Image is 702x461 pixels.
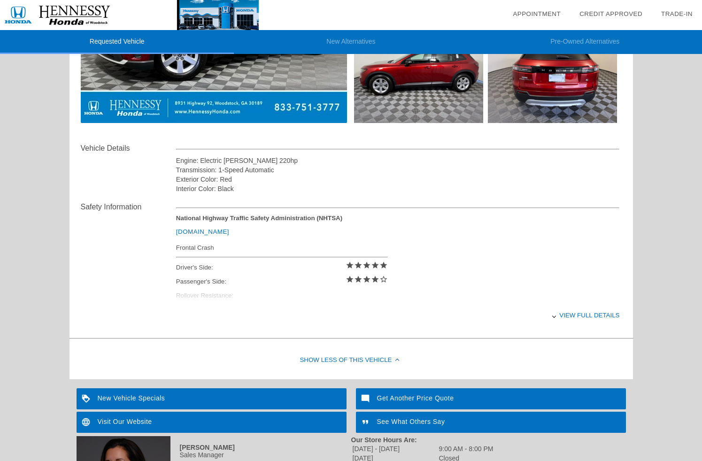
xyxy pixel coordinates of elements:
[77,388,347,409] a: New Vehicle Specials
[661,10,693,17] a: Trade-In
[180,444,235,451] strong: [PERSON_NAME]
[363,275,371,284] i: star
[176,261,388,275] div: Driver's Side:
[354,275,363,284] i: star
[176,215,342,222] strong: National Highway Traffic Safety Administration (NHTSA)
[379,261,388,269] i: star
[468,30,702,54] li: Pre-Owned Alternatives
[352,445,438,453] td: [DATE] - [DATE]
[371,261,379,269] i: star
[77,412,98,433] img: ic_language_white_24dp_2x.png
[351,436,417,444] strong: Our Store Hours Are:
[234,30,468,54] li: New Alternatives
[579,10,642,17] a: Credit Approved
[69,342,633,379] div: Show Less of this Vehicle
[81,201,176,213] div: Safety Information
[356,388,377,409] img: ic_mode_comment_white_24dp_2x.png
[77,451,351,459] div: Sales Manager
[176,175,620,184] div: Exterior Color: Red
[379,275,388,284] i: star_border
[81,143,176,154] div: Vehicle Details
[176,275,388,289] div: Passenger's Side:
[176,156,620,165] div: Engine: Electric [PERSON_NAME] 220hp
[176,228,229,235] a: [DOMAIN_NAME]
[356,412,377,433] img: ic_format_quote_white_24dp_2x.png
[77,388,98,409] img: ic_loyalty_white_24dp_2x.png
[371,275,379,284] i: star
[356,388,626,409] a: Get Another Price Quote
[513,10,561,17] a: Appointment
[363,261,371,269] i: star
[354,261,363,269] i: star
[356,412,626,433] a: See What Others Say
[176,184,620,193] div: Interior Color: Black
[176,242,388,254] div: Frontal Crash
[439,445,494,453] td: 9:00 AM - 8:00 PM
[77,412,347,433] a: Visit Our Website
[488,26,617,123] img: 851d2964-d278-432b-aaaa-2a5ad6a0e14b.jpeg
[176,165,620,175] div: Transmission: 1-Speed Automatic
[346,275,354,284] i: star
[176,304,620,327] div: View full details
[346,261,354,269] i: star
[354,26,483,123] img: 60644901-2a86-48c9-8e0e-538d079af98b.jpeg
